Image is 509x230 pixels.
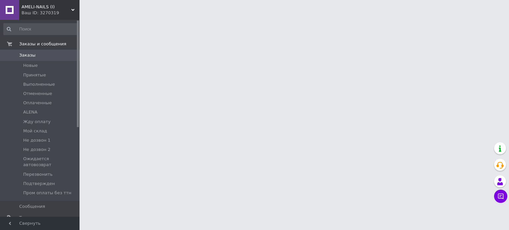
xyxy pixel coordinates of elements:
[23,63,38,69] span: Новые
[23,91,52,97] span: Отмененные
[23,171,53,177] span: Перезвонить
[23,137,50,143] span: Не дозвон 1
[23,81,55,87] span: Выполненные
[23,100,52,106] span: Оплаченные
[23,109,37,115] span: ALENA
[19,52,35,58] span: Заказы
[23,119,51,125] span: Жду оплату
[494,190,507,203] button: Чат с покупателем
[23,156,78,168] span: Ожидается автовозврат
[23,181,55,187] span: Подтвержден
[19,204,45,209] span: Сообщения
[19,41,66,47] span: Заказы и сообщения
[23,147,50,153] span: Не дозвон 2
[22,4,71,10] span: AMELI-NAILS (I)
[23,72,46,78] span: Принятые
[3,23,78,35] input: Поиск
[23,190,71,196] span: Пром оплаты без ттн
[22,10,80,16] div: Ваш ID: 3270319
[23,128,47,134] span: Мой склад
[19,215,57,221] span: Товары и услуги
